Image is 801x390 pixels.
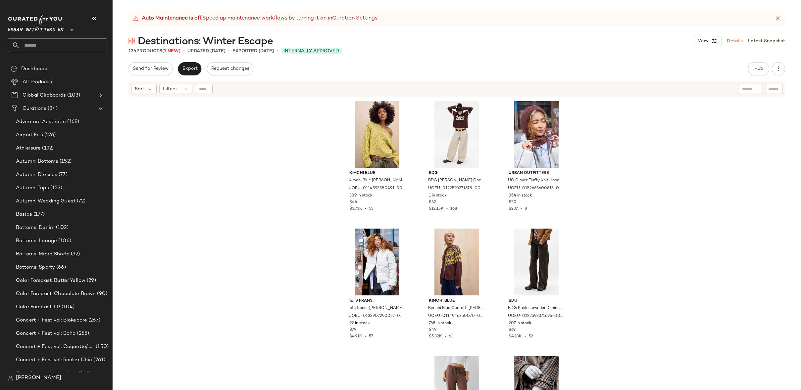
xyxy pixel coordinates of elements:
[87,317,100,324] span: (267)
[525,207,527,211] span: 8
[349,334,362,339] span: $4.91K
[16,369,77,377] span: Cozy Academia: Pinstripe
[428,305,484,311] span: Kimchi Blue Confetti [PERSON_NAME] L at Urban Outfitters
[16,264,55,271] span: Bottoms: Sporty
[509,193,532,199] span: 854 in stock
[128,38,135,44] img: svg%3e
[283,48,339,55] span: Internally Approved
[66,118,79,126] span: (168)
[16,145,41,152] span: Athleisure
[369,207,374,211] span: 53
[508,305,564,311] span: BDG Kayla Lowrider Denim Flocked Jeans - Dark Brown 26W 30L at Urban Outfitters
[349,298,405,304] span: iets frans...
[509,207,518,211] span: $237
[508,178,564,184] span: UO Clover Fluffy Knit Hood - Chocolate at Urban Outfitters
[207,62,253,75] button: Request changes
[694,36,722,46] button: View
[429,327,436,333] span: $49
[60,303,75,311] span: (104)
[450,207,457,211] span: 168
[349,170,405,176] span: Kimchi Blue
[70,250,80,258] span: (32)
[135,86,144,93] span: Sort
[178,62,201,75] button: Export
[276,47,278,55] span: •
[349,186,405,192] span: UOEU-0114593580491-000-072
[509,321,531,326] span: 207 in stock
[16,224,55,232] span: Bottoms: Denim
[163,86,176,93] span: Filters
[49,184,63,192] span: (153)
[23,92,66,99] span: Global Clipboards
[66,92,80,99] span: (103)
[748,38,785,45] a: Latest Snapshot
[211,66,249,71] span: Request changes
[46,105,58,112] span: (84)
[142,15,202,22] strong: Auto Maintenance is off.
[16,131,43,139] span: Airport Fits
[187,48,225,55] p: updated [DATE]
[16,374,61,382] span: [PERSON_NAME]
[16,250,70,258] span: Bottoms: Micro Shorts
[697,38,709,44] span: View
[232,48,274,55] p: Exported [DATE]
[43,131,56,139] span: (276)
[16,343,94,351] span: Concert + Festival: Coquette/ Doll-like
[428,178,484,184] span: BDG [PERSON_NAME] Cocoon Jeans - Tan 36W 32L at Urban Outfitters
[509,334,522,339] span: $4.13K
[349,199,357,205] span: $44
[128,49,136,54] span: 126
[57,171,68,179] span: (77)
[8,375,13,381] img: svg%3e
[16,317,87,324] span: Concert + Festival: Blokecore
[16,211,32,218] span: Basics
[228,47,230,55] span: •
[528,334,533,339] span: 52
[503,229,570,295] img: 0122593371696_220_a2
[85,277,96,284] span: (29)
[429,199,436,205] span: $62
[16,277,85,284] span: Color Forecast: Butter Yellow
[183,47,185,55] span: •
[442,334,449,339] span: •
[75,330,89,337] span: (255)
[332,15,377,22] a: Curation Settings
[349,207,362,211] span: $3.73K
[349,305,405,311] span: iets frans... [PERSON_NAME] Reversible Water Resistant Puffer Jacket - Off-White S at Urban Outfi...
[349,321,370,326] span: 92 in stock
[429,298,485,304] span: Kimchi Blue
[754,66,763,71] span: Hub
[428,186,484,192] span: UOEU-0122593371678-000-013
[424,229,490,295] img: 0114946350070_020_a2
[11,65,17,72] img: svg%3e
[344,229,411,295] img: 0133907290027_879_a2
[727,38,743,45] a: Details
[444,207,450,211] span: •
[96,290,107,298] span: (90)
[21,65,47,73] span: Dashboard
[132,66,169,71] span: Send for Review
[23,105,46,112] span: Curations
[362,207,369,211] span: •
[509,327,516,333] span: $69
[518,207,525,211] span: •
[16,290,96,298] span: Color Forecast: Chocolate Brown
[349,193,373,199] span: 389 in stock
[58,158,72,165] span: (152)
[57,237,71,245] span: (106)
[132,15,377,22] div: Speed up maintenance workflows by turning it on in
[16,171,57,179] span: Autumn: Dresses
[509,199,517,205] span: $20
[16,184,49,192] span: Autumn: Tops
[16,197,75,205] span: Autumn: Wedding Guest
[55,224,69,232] span: (102)
[128,62,173,75] button: Send for Review
[23,78,52,86] span: All Products
[75,197,86,205] span: (72)
[509,170,565,176] span: Urban Outfitters
[16,158,58,165] span: Autumn: Bottoms
[349,178,405,184] span: Kimchi Blue [PERSON_NAME] Slash Cable Knit Jumper - Yellow S at Urban Outfitters
[128,48,180,55] div: Products
[41,145,54,152] span: (192)
[16,303,60,311] span: Color Forecast: LP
